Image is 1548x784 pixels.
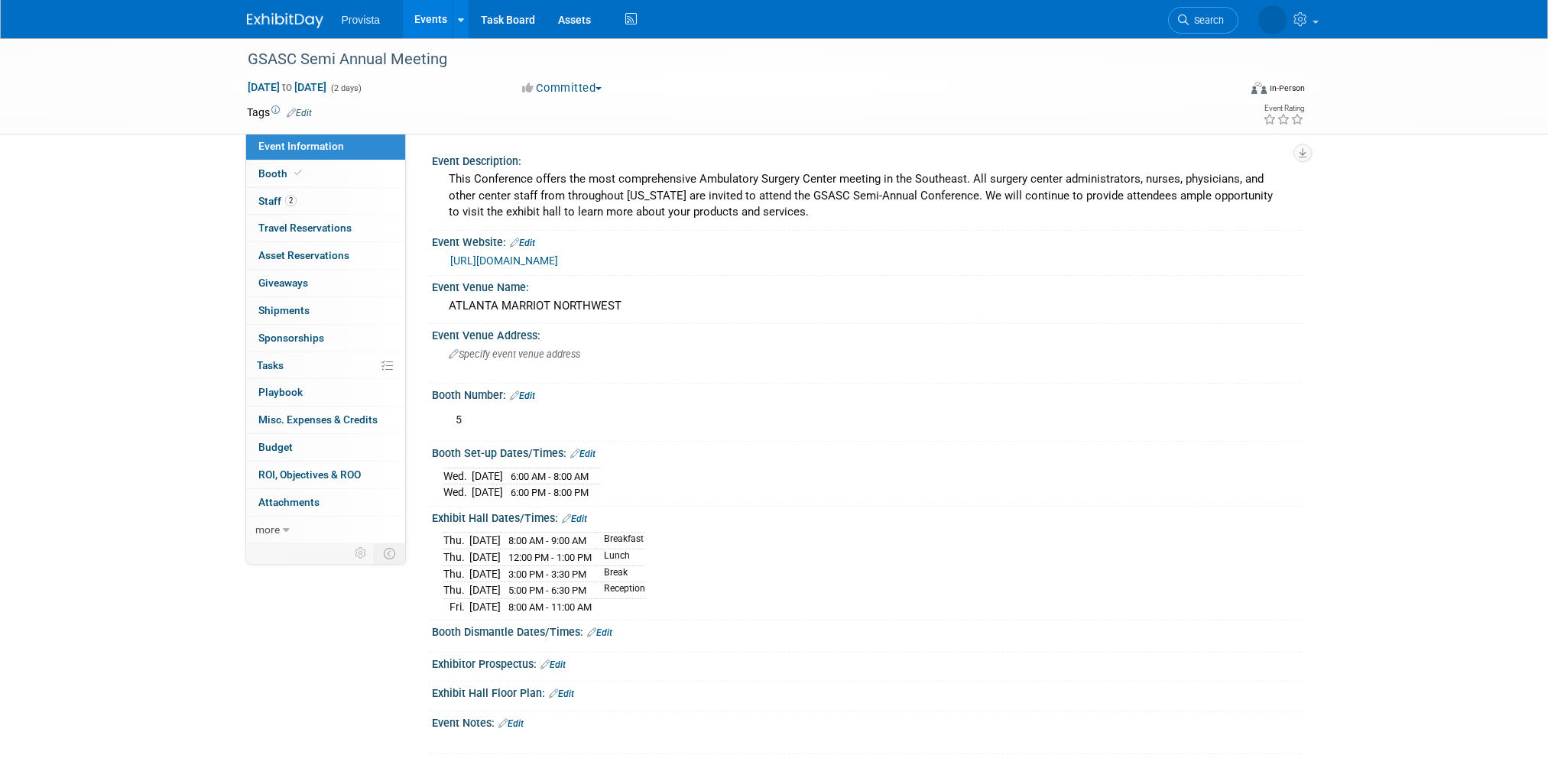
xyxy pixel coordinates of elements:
div: Event Format [1148,79,1306,102]
a: [URL][DOMAIN_NAME] [450,254,558,267]
span: Sponsorships [258,332,324,344]
span: Misc. Expenses & Credits [258,413,378,426]
td: Thu. [443,549,469,566]
td: Personalize Event Tab Strip [348,543,375,563]
a: Travel Reservations [246,215,405,241]
td: [DATE] [472,468,503,484]
a: Giveaways [246,270,405,296]
span: Budget [258,441,293,453]
td: [DATE] [469,565,501,582]
span: 2 [285,195,297,206]
td: Break [595,565,645,582]
td: [DATE] [472,484,503,501]
span: 5:00 PM - 6:30 PM [508,585,586,596]
a: Edit [562,513,587,524]
div: Booth Number: [432,384,1302,403]
a: Booth [246,160,405,187]
span: 6:00 PM - 8:00 PM [511,487,589,498]
i: Booth reservation complete [294,169,302,177]
div: GSASC Semi Annual Meeting [242,46,1215,73]
div: ATLANTA MARRIOT NORTHWEST [443,294,1290,318]
span: more [255,523,280,536]
span: Provista [342,14,381,26]
div: Booth Dismantle Dates/Times: [432,620,1302,640]
a: Edit [570,449,596,459]
a: Sponsorships [246,325,405,352]
button: Committed [517,80,608,96]
td: Thu. [443,582,469,599]
span: Giveaways [258,277,308,289]
a: Edit [498,718,524,729]
div: Event Venue Name: [432,276,1302,295]
td: Wed. [443,468,472,484]
span: Booth [258,167,305,180]
div: Booth Set-up Dates/Times: [432,442,1302,462]
td: Fri. [443,598,469,614]
a: ROI, Objectives & ROO [246,462,405,488]
span: 6:00 AM - 8:00 AM [511,471,589,482]
td: Thu. [443,565,469,582]
td: [DATE] [469,582,501,599]
img: ExhibitDay [247,13,323,28]
span: 3:00 PM - 3:30 PM [508,569,586,580]
a: Shipments [246,297,405,324]
td: Toggle Event Tabs [374,543,405,563]
td: Breakfast [595,533,645,549]
td: Tags [247,105,312,120]
span: Specify event venue address [449,348,580,360]
div: Event Venue Address: [432,324,1302,343]
a: Edit [510,238,535,248]
a: Edit [510,390,535,401]
div: In-Person [1269,83,1305,94]
a: Playbook [246,379,405,406]
span: to [280,81,294,93]
span: Attachments [258,496,320,508]
div: Event Rating [1263,105,1304,112]
span: ROI, Objectives & ROO [258,468,361,481]
td: [DATE] [469,549,501,566]
span: 8:00 AM - 9:00 AM [508,535,586,546]
div: Exhibit Hall Dates/Times: [432,507,1302,526]
td: Thu. [443,533,469,549]
span: Staff [258,195,297,207]
td: Lunch [595,549,645,566]
a: Event Information [246,133,405,160]
a: Tasks [246,352,405,379]
td: [DATE] [469,598,501,614]
a: Budget [246,434,405,461]
a: Edit [587,627,612,638]
a: more [246,517,405,543]
div: This Conference offers the most comprehensive Ambulatory Surgery Center meeting in the Southeast.... [443,167,1290,224]
span: Playbook [258,386,303,398]
img: Format-Inperson.png [1251,82,1267,94]
span: Tasks [257,359,284,371]
div: Event Website: [432,231,1302,251]
div: Event Description: [432,150,1302,169]
a: Attachments [246,489,405,516]
img: Shai Davis [1258,5,1287,34]
a: Asset Reservations [246,242,405,269]
a: Search [1168,7,1238,34]
span: 8:00 AM - 11:00 AM [508,601,592,613]
span: [DATE] [DATE] [247,80,327,94]
td: [DATE] [469,533,501,549]
div: Exhibitor Prospectus: [432,653,1302,672]
span: Search [1189,15,1224,26]
div: Event Notes: [432,711,1302,731]
span: (2 days) [329,83,362,93]
div: 5 [445,405,1134,436]
div: Exhibit Hall Floor Plan: [432,682,1302,701]
a: Misc. Expenses & Credits [246,407,405,433]
span: Travel Reservations [258,222,352,234]
td: Wed. [443,484,472,501]
td: Reception [595,582,645,599]
span: Asset Reservations [258,249,349,261]
a: Staff2 [246,188,405,215]
span: Shipments [258,304,310,316]
a: Edit [287,108,312,118]
a: Edit [540,659,566,670]
a: Edit [549,688,574,699]
span: 12:00 PM - 1:00 PM [508,552,592,563]
span: Event Information [258,140,344,152]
